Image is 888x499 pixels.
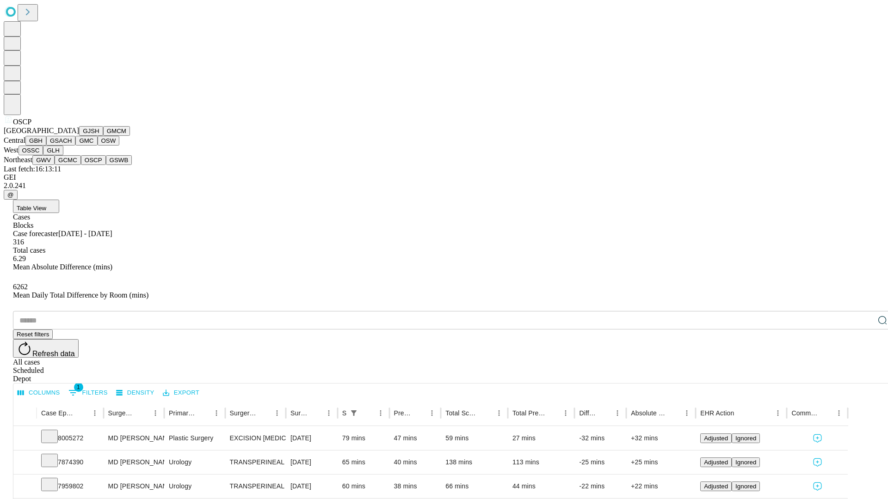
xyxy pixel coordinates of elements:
button: Reset filters [13,329,53,339]
button: GWV [32,155,55,165]
div: -25 mins [579,450,622,474]
div: +25 mins [631,450,691,474]
div: Absolute Difference [631,409,666,417]
button: Menu [271,407,284,420]
div: +32 mins [631,426,691,450]
span: Case forecaster [13,230,58,237]
button: Menu [210,407,223,420]
span: Total cases [13,246,45,254]
button: Menu [832,407,845,420]
button: Sort [197,407,210,420]
div: -22 mins [579,475,622,498]
span: Northeast [4,156,32,164]
div: 79 mins [342,426,385,450]
div: 66 mins [445,475,503,498]
button: Menu [611,407,624,420]
div: 7874390 [41,450,99,474]
div: Primary Service [169,409,196,417]
div: 7959802 [41,475,99,498]
button: Sort [361,407,374,420]
div: 2.0.241 [4,182,884,190]
div: +22 mins [631,475,691,498]
span: Adjusted [704,435,728,442]
button: Export [160,386,202,400]
span: Central [4,136,25,144]
button: Density [114,386,157,400]
span: Table View [17,205,46,212]
button: GLH [43,146,63,155]
button: Menu [425,407,438,420]
span: Mean Daily Total Difference by Room (mins) [13,291,148,299]
div: Case Epic Id [41,409,74,417]
span: Ignored [735,483,756,490]
button: Menu [374,407,387,420]
button: Menu [680,407,693,420]
button: GMCM [103,126,130,136]
button: Sort [820,407,832,420]
button: Sort [667,407,680,420]
div: 40 mins [394,450,437,474]
span: West [4,146,18,154]
button: Expand [18,455,32,471]
div: Predicted In Room Duration [394,409,412,417]
span: OSCP [13,118,31,126]
span: Reset filters [17,331,49,338]
span: @ [7,191,14,198]
span: 6262 [13,283,28,291]
div: 65 mins [342,450,385,474]
div: [DATE] [290,450,333,474]
div: 113 mins [512,450,570,474]
button: Sort [480,407,493,420]
div: Comments [791,409,818,417]
span: Ignored [735,435,756,442]
span: [DATE] - [DATE] [58,230,112,237]
button: GMC [75,136,97,146]
div: GEI [4,173,884,182]
span: Mean Absolute Difference (mins) [13,263,112,271]
div: [DATE] [290,426,333,450]
button: GBH [25,136,46,146]
div: MD [PERSON_NAME] [108,475,160,498]
div: 27 mins [512,426,570,450]
button: Refresh data [13,339,79,358]
div: EXCISION [MEDICAL_DATA] LESION EXCEPT [MEDICAL_DATA] TRUNK ETC 0.6 TO 1.0 [230,426,281,450]
button: Select columns [15,386,62,400]
button: GSACH [46,136,75,146]
button: OSCP [81,155,106,165]
div: Surgery Name [230,409,257,417]
button: Menu [493,407,506,420]
button: GSWB [106,155,132,165]
div: EHR Action [700,409,734,417]
div: MD [PERSON_NAME] [108,450,160,474]
div: 8005272 [41,426,99,450]
div: 138 mins [445,450,503,474]
button: Sort [413,407,425,420]
div: 38 mins [394,475,437,498]
button: Adjusted [700,457,732,467]
div: Difference [579,409,597,417]
div: TRANSPERINEAL PLACEMENTBIODEGRADABLE MATERIAL, PERI-PROSTATIC [230,475,281,498]
button: OSSC [18,146,43,155]
button: Menu [559,407,572,420]
span: Ignored [735,459,756,466]
span: 6.29 [13,255,26,262]
div: Plastic Surgery [169,426,220,450]
button: Ignored [732,481,760,491]
button: Menu [771,407,784,420]
div: MD [PERSON_NAME] [PERSON_NAME] [108,426,160,450]
span: Adjusted [704,483,728,490]
span: 1 [74,383,83,392]
button: Menu [149,407,162,420]
div: Total Scheduled Duration [445,409,479,417]
div: 44 mins [512,475,570,498]
button: Sort [75,407,88,420]
button: Menu [88,407,101,420]
span: Adjusted [704,459,728,466]
div: Urology [169,475,220,498]
button: Table View [13,200,59,213]
div: -32 mins [579,426,622,450]
button: Sort [735,407,748,420]
button: GJSH [79,126,103,136]
button: Show filters [347,407,360,420]
button: Menu [322,407,335,420]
